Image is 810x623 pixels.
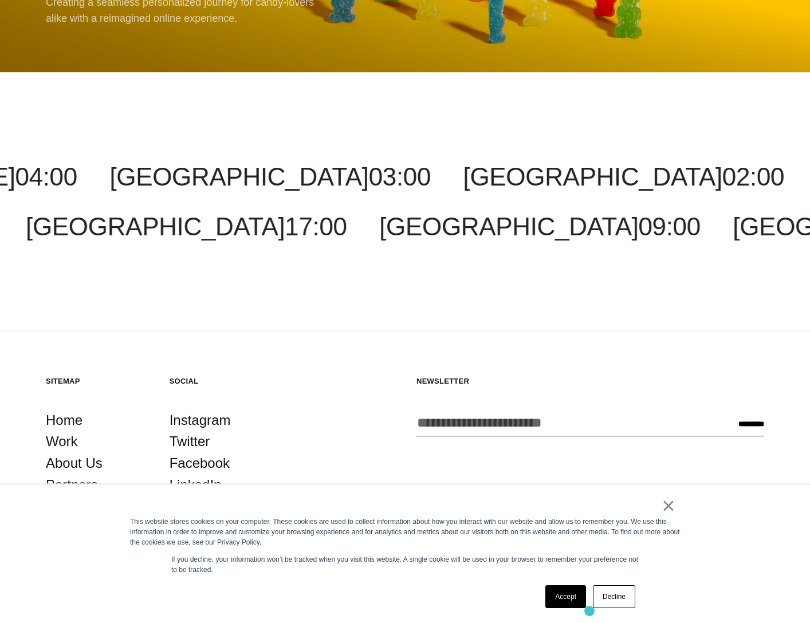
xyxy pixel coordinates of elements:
a: About Us [46,452,103,474]
a: Facebook [170,452,230,474]
span: 09:00 [638,212,700,240]
a: Home [46,409,82,431]
a: [GEOGRAPHIC_DATA]09:00 [379,212,701,240]
span: 04:00 [15,163,77,191]
a: Twitter [170,431,210,452]
span: 17:00 [285,212,347,240]
span: 03:00 [369,163,431,191]
a: Instagram [170,409,231,431]
a: LinkedIn [170,474,222,496]
div: This website stores cookies on your computer. These cookies are used to collect information about... [130,516,680,547]
h5: Sitemap [46,376,147,386]
a: × [662,500,675,511]
a: [GEOGRAPHIC_DATA]02:00 [463,163,784,191]
a: Accept [545,585,586,608]
p: If you decline, your information won’t be tracked when you visit this website. A single cookie wi... [171,554,639,575]
a: Decline [593,585,635,608]
a: Work [46,431,78,452]
h5: Newsletter [416,376,764,386]
h5: Social [170,376,270,386]
span: 02:00 [722,163,784,191]
a: Partners [46,474,98,496]
a: [GEOGRAPHIC_DATA]17:00 [26,212,347,240]
a: [GEOGRAPHIC_DATA]03:00 [109,163,431,191]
